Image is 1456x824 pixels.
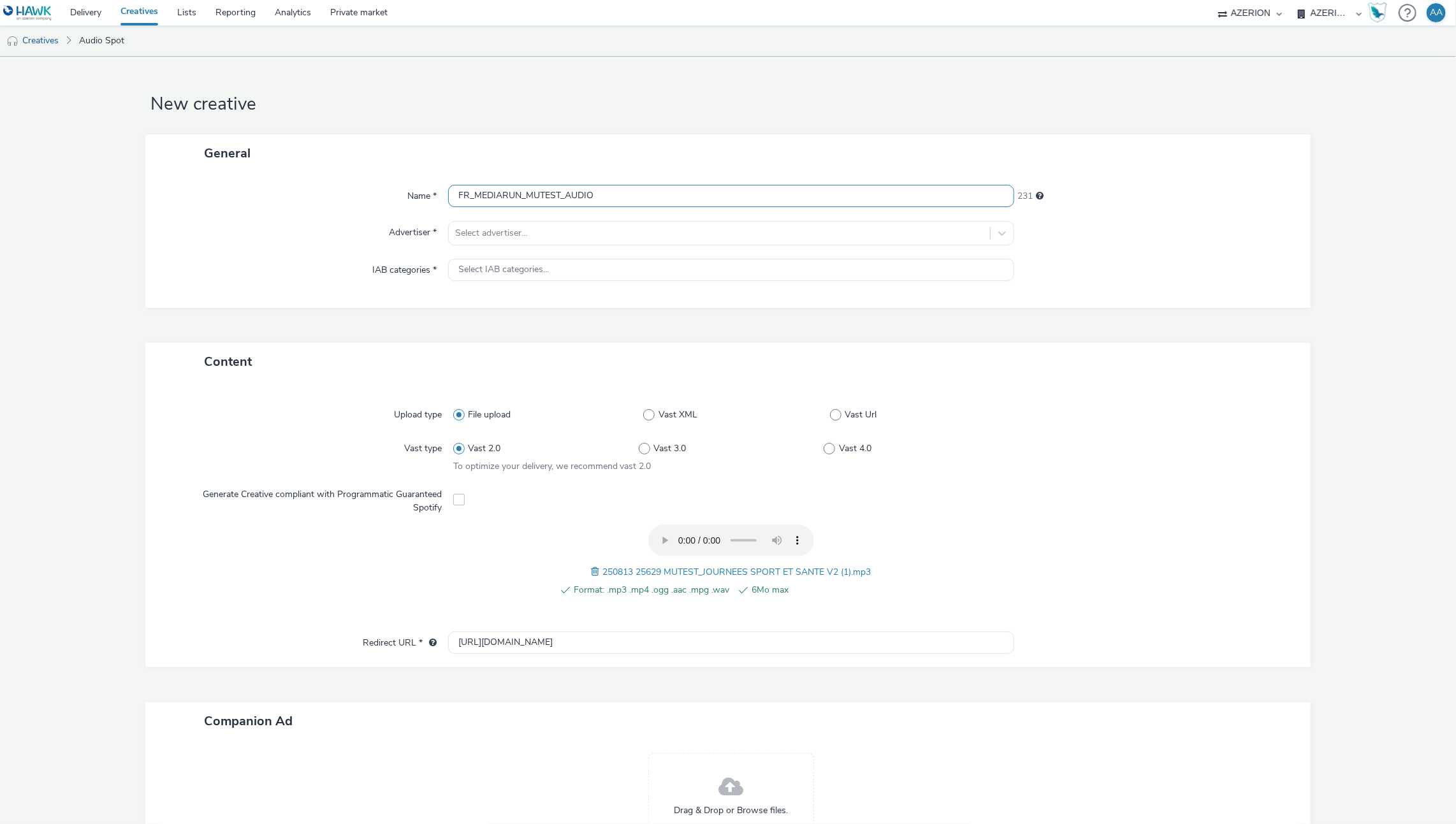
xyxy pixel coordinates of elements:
span: Companion Ad [204,712,293,730]
span: Select IAB categories... [458,264,549,275]
span: Vast 2.0 [468,442,500,455]
span: 6Mo max [752,582,907,598]
span: Format: .mp3 .mp4 .ogg .aac .mpg .wav [574,582,729,598]
a: Audio Spot [73,25,131,56]
span: Vast Url [845,408,877,421]
input: Name [448,185,1015,207]
span: 250813 25629 MUTEST_JOURNEES SPORT ET SANTE V2 (1).mp3 [602,566,871,578]
img: Hawk Academy [1368,3,1387,23]
h1: New creative [145,92,1310,117]
span: Vast 3.0 [653,442,686,455]
span: Vast XML [659,408,697,421]
label: Upload type [389,403,447,421]
label: Vast type [399,437,447,455]
label: Generate Creative compliant with Programmatic Guaranteed Spotify [168,483,446,514]
input: url... [448,632,1015,654]
span: To optimize your delivery, we recommend vast 2.0 [453,460,652,472]
span: 231 [1017,190,1033,203]
label: Redirect URL * [358,632,442,649]
div: Maximum 255 characters [1036,190,1044,203]
div: AA [1430,3,1443,22]
span: File upload [468,408,511,421]
span: Content [204,353,252,370]
span: General [204,145,251,162]
span: Vast 4.0 [839,442,871,455]
img: undefined Logo [3,5,52,21]
label: IAB categories * [367,259,442,277]
a: Hawk Academy [1368,3,1392,23]
label: Advertiser * [384,221,442,239]
img: audio [6,35,19,48]
div: URL will be used as a validation URL with some SSPs and it will be the redirection URL of your cr... [423,637,437,649]
span: Drag & Drop or Browse files. [674,804,788,817]
label: Name * [402,185,442,203]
